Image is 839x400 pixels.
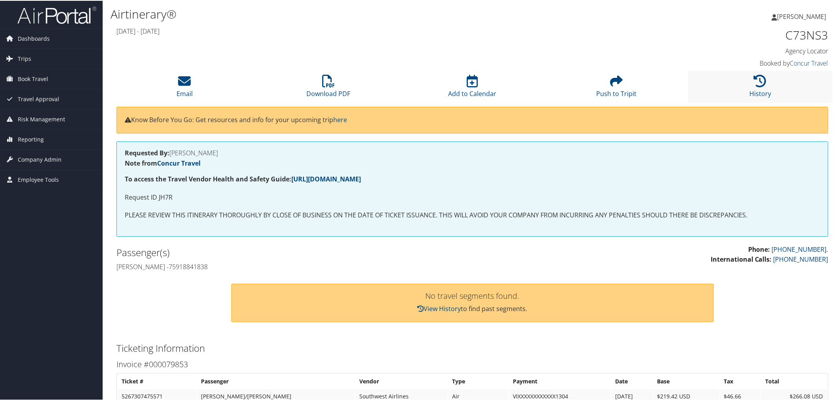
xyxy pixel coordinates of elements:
[653,374,719,388] th: Base
[169,262,208,270] avayaelement: 75918841838
[773,254,828,263] a: [PHONE_NUMBER]
[448,78,496,97] a: Add to Calendar
[659,46,828,55] h4: Agency Locator
[197,374,355,388] th: Passenger
[18,149,62,169] span: Company Admin
[790,58,828,67] a: Concur Travel
[720,374,760,388] th: Tax
[749,78,771,97] a: History
[125,209,820,220] p: PLEASE REVIEW THIS ITINERARY THOROUGHLY BY CLOSE OF BUSINESS ON THE DATE OF TICKET ISSUANCE. THIS...
[240,303,706,313] p: to find past segments.
[17,5,96,24] img: airportal-logo.png
[777,11,826,20] span: [PERSON_NAME]
[116,26,648,35] h4: [DATE] - [DATE]
[596,78,636,97] a: Push to Tripit
[659,26,828,43] h1: C73NS3
[18,129,44,149] span: Reporting
[291,174,361,183] a: [URL][DOMAIN_NAME]
[509,374,611,388] th: Payment
[748,244,770,253] strong: Phone:
[118,374,196,388] th: Ticket #
[125,148,169,157] strong: Requested By:
[355,374,447,388] th: Vendor
[116,341,828,354] h2: Ticketing Information
[240,291,706,299] h3: No travel segments found.
[772,4,834,28] a: [PERSON_NAME]
[18,169,59,189] span: Employee Tools
[772,244,827,253] avayaelement: [PHONE_NUMBER]
[157,158,201,167] a: Concur Travel
[772,244,828,253] a: [PHONE_NUMBER].
[116,262,467,270] h4: [PERSON_NAME] -
[125,192,820,202] p: Request ID JH7R
[333,115,347,123] a: here
[18,109,65,128] span: Risk Management
[448,374,508,388] th: Type
[116,245,467,258] h2: Passenger(s)
[111,5,593,22] h1: Airtinerary®
[18,89,59,108] span: Travel Approval
[18,48,31,68] span: Trips
[711,254,772,263] strong: International Calls:
[116,358,828,369] h3: Invoice #000079853
[659,58,828,67] h4: Booked by
[611,374,652,388] th: Date
[18,68,48,88] span: Book Travel
[125,149,820,155] h4: [PERSON_NAME]
[306,78,350,97] a: Download PDF
[761,374,827,388] th: Total
[125,158,201,167] strong: Note from
[125,114,820,125] p: Know Before You Go: Get resources and info for your upcoming trip
[176,78,193,97] a: Email
[18,28,50,48] span: Dashboards
[418,304,461,312] a: View History
[125,174,361,183] strong: To access the Travel Vendor Health and Safety Guide:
